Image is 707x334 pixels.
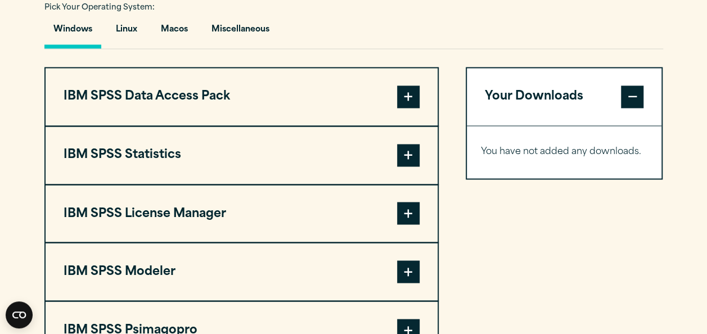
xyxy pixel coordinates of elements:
button: Macos [152,16,197,48]
button: IBM SPSS Data Access Pack [46,68,438,125]
button: Linux [107,16,146,48]
span: Pick Your Operating System: [44,4,155,11]
div: Your Downloads [467,125,662,178]
button: Miscellaneous [202,16,278,48]
button: IBM SPSS Statistics [46,127,438,184]
button: Your Downloads [467,68,662,125]
p: You have not added any downloads. [481,144,648,160]
button: Open CMP widget [6,301,33,328]
button: Windows [44,16,101,48]
button: IBM SPSS License Manager [46,185,438,242]
button: IBM SPSS Modeler [46,243,438,300]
